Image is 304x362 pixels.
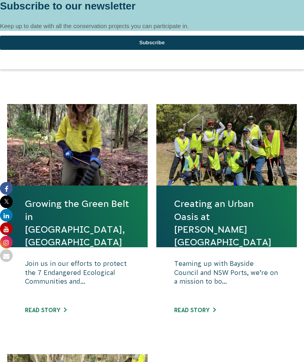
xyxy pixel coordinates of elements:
input: Subscribe [9,161,295,176]
span: Subscribe to our newsletter [9,92,175,106]
p: Join us in our efforts to protect the 7 Endangered Ecological Communities and... [25,259,130,299]
p: Keep up to date with all the conservation projects you can participate in. [9,112,295,120]
p: Teaming up with Bayside Council and NSW Ports, we’re on a mission to bo... [174,259,279,299]
label: Email [9,128,295,138]
a: Read story [174,307,216,313]
a: Creating an Urban Oasis at [PERSON_NAME][GEOGRAPHIC_DATA] [174,197,279,248]
a: Read story [25,307,66,313]
a: Growing the Green Belt in [GEOGRAPHIC_DATA], [GEOGRAPHIC_DATA] [25,197,130,248]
